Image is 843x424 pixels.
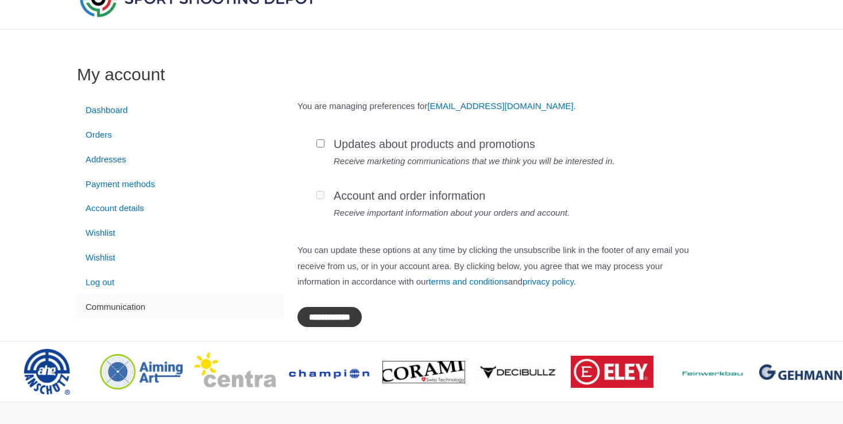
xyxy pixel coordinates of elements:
[427,101,573,111] a: [EMAIL_ADDRESS][DOMAIN_NAME]
[428,277,508,286] a: terms and conditions
[77,64,766,85] h1: My account
[77,98,284,320] nav: Account pages
[571,356,653,388] img: brand logo
[523,277,574,286] a: privacy policy
[77,221,284,246] a: Wishlist
[334,205,680,221] p: Receive important information about your orders and account.
[77,122,284,147] a: Orders
[77,270,284,294] a: Log out
[334,153,680,169] p: Receive marketing communications that we think you will be interested in.
[77,98,284,123] a: Dashboard
[77,246,284,270] a: Wishlist
[297,242,699,290] p: You can update these options at any time by clicking the unsubscribe link in the footer of any em...
[77,294,284,319] a: Communication
[334,190,485,203] label: Account and order information
[77,147,284,172] a: Addresses
[77,196,284,221] a: Account details
[77,172,284,196] a: Payment methods
[334,138,535,151] label: Updates about products and promotions
[297,98,699,114] p: You are managing preferences for .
